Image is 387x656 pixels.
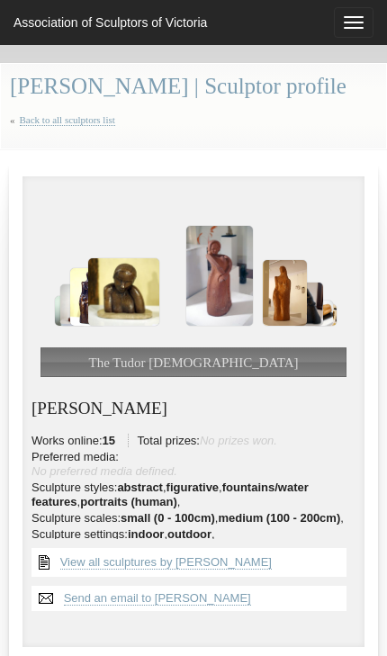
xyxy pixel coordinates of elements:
[89,355,299,370] span: The Tudor [DEMOGRAPHIC_DATA]
[31,548,57,577] img: View all {sculptor_name} sculptures list
[128,527,164,541] strong: indoor
[218,511,340,525] strong: medium (100 - 200cm)
[80,495,177,508] strong: portraits (human)
[31,586,60,611] img: Send an email to Fay Gerber
[121,511,215,525] strong: small (0 - 100cm)
[200,434,277,447] span: No prizes won.
[263,260,307,327] img: Lady with Cloak
[166,481,220,494] strong: figurative
[117,481,163,494] strong: abstract
[31,481,309,508] strong: fountains/water features
[186,226,253,326] img: The Tudor Lady
[31,400,355,418] h3: [PERSON_NAME]
[70,268,106,326] img: Figure with a cloak
[31,481,355,509] li: Sculpture styles: , , , ,
[20,114,115,126] a: Back to all sculptors list
[31,527,355,542] li: Sculpture settings: , ,
[88,258,160,326] img: Mercedes
[31,450,355,479] li: Preferred media:
[55,296,76,326] img: Frilly Birch Fish - Totem no. IV
[31,464,355,479] div: No preferred media defined.
[31,511,355,526] li: Sculpture scales: , ,
[60,284,86,326] img: Fish Totem Pole
[31,434,355,448] li: Works online: Total prizes:
[292,283,323,327] img: Walking
[10,101,377,140] div: «
[64,591,251,606] a: Send an email to [PERSON_NAME]
[103,434,115,447] strong: 15
[167,527,211,541] strong: outdoor
[60,555,272,570] a: View all sculptures by [PERSON_NAME]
